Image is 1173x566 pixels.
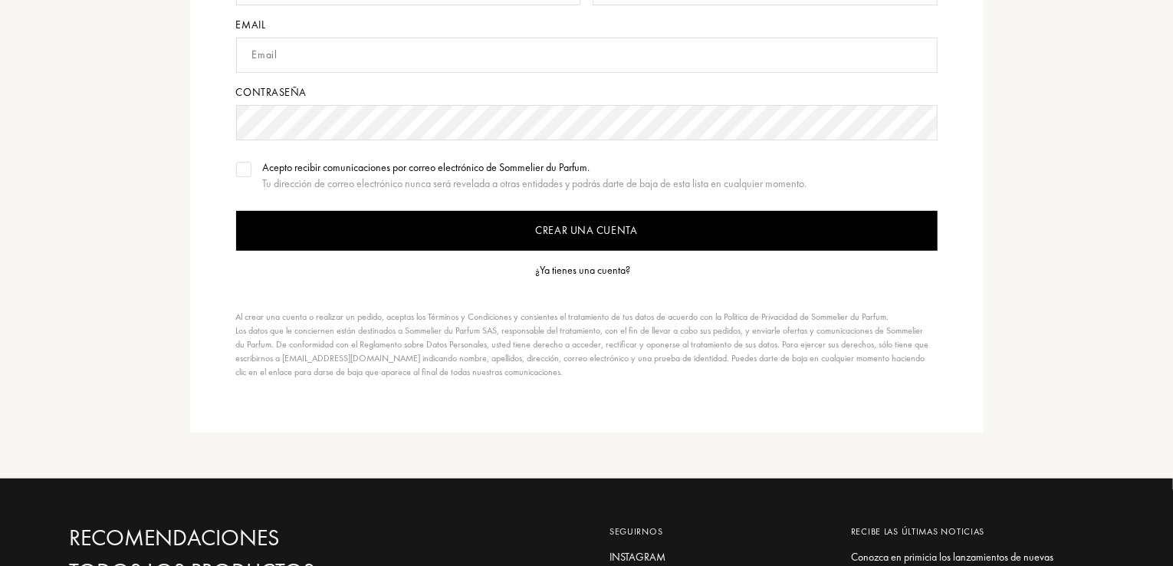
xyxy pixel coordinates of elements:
[236,211,938,251] input: Crear una cuenta
[263,176,807,192] div: Tu dirección de correo electrónico nunca será revelada a otras entidades y podrás darte de baja d...
[609,549,828,565] a: Instagram
[69,525,399,551] a: Recomendaciones
[236,84,938,100] div: Contraseña
[851,525,1092,538] div: Recibe las últimas noticias
[236,38,938,73] input: Email
[535,262,630,278] div: ¿Ya tienes una cuenta?
[238,166,249,173] img: valide.svg
[609,525,828,538] div: Seguirnos
[236,310,930,379] div: Al crear una cuenta o realizar un pedido, aceptas los Términos y Condiciones y consientes el trat...
[263,160,807,176] div: Acepto recibir comunicaciones por correo electrónico de Sommelier du Parfum.
[236,17,938,33] div: Email
[535,262,638,278] a: ¿Ya tienes una cuenta?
